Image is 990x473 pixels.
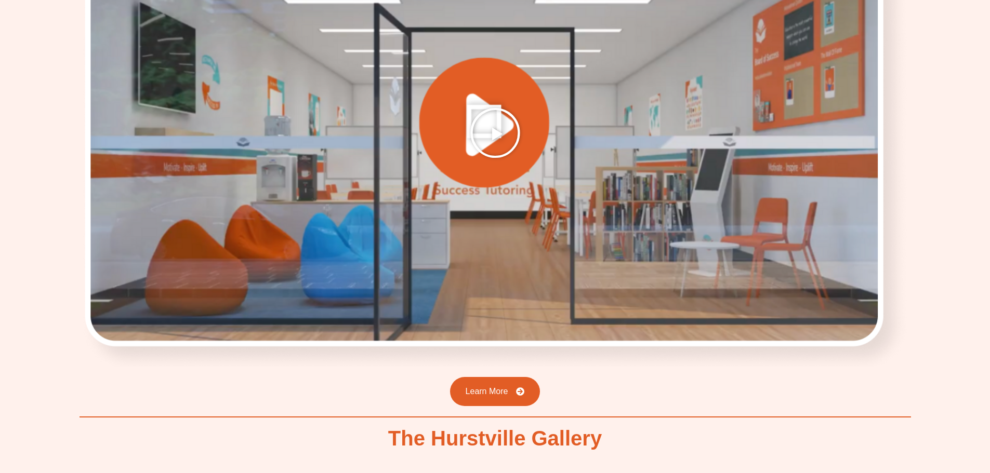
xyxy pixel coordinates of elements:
[450,377,540,406] a: Learn More
[466,387,508,396] span: Learn More
[469,107,521,159] div: Play Video
[817,356,990,473] iframe: Chat Widget
[388,428,602,449] h2: The Hurstville Gallery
